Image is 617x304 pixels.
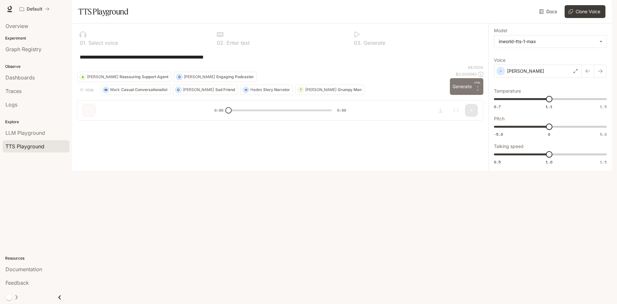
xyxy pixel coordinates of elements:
p: ⏎ [474,81,481,92]
h1: TTS Playground [78,5,128,18]
div: T [298,85,304,95]
div: D [176,72,182,82]
div: H [243,85,249,95]
p: Model [494,28,507,33]
span: -5.0 [494,132,503,137]
p: 0 3 . [354,40,362,45]
p: Engaging Podcaster [216,75,254,79]
p: Hades [250,88,262,92]
a: Docs [538,5,559,18]
button: O[PERSON_NAME]Sad Friend [173,85,238,95]
p: CTRL + [474,81,481,88]
span: 0.7 [494,104,501,109]
p: [PERSON_NAME] [305,88,336,92]
div: A [80,72,85,82]
p: Story Narrator [263,88,290,92]
button: HHadesStory Narrator [240,85,293,95]
button: T[PERSON_NAME]Grumpy Man [295,85,364,95]
button: MMarkCasual Conversationalist [100,85,170,95]
span: 0 [548,132,550,137]
p: Pitch [494,116,505,121]
button: A[PERSON_NAME]Reassuring Support Agent [77,72,171,82]
div: M [103,85,109,95]
button: Clone Voice [565,5,605,18]
p: Select voice [87,40,118,45]
p: [PERSON_NAME] [184,75,215,79]
p: $ 0.000640 [456,71,477,77]
p: Temperature [494,89,521,93]
button: All workspaces [17,3,52,15]
div: O [175,85,181,95]
p: 0 1 . [80,40,87,45]
p: Casual Conversationalist [121,88,167,92]
span: 1.5 [600,159,607,165]
p: Generate [362,40,385,45]
span: 1.5 [600,104,607,109]
p: Sad Friend [215,88,235,92]
p: [PERSON_NAME] [507,68,544,74]
p: Grumpy Man [338,88,362,92]
p: Default [27,6,42,12]
p: 64 / 1000 [468,65,483,70]
p: Voice [494,58,505,62]
button: D[PERSON_NAME]Engaging Podcaster [174,72,257,82]
span: 0.5 [494,159,501,165]
p: Talking speed [494,144,523,149]
div: inworld-tts-1-max [494,35,606,48]
span: 1.1 [546,104,552,109]
p: Reassuring Support Agent [120,75,168,79]
button: GenerateCTRL +⏎ [450,78,483,95]
button: Hide [77,85,98,95]
p: Mark [110,88,120,92]
p: [PERSON_NAME] [183,88,214,92]
span: 1.0 [546,159,552,165]
p: Enter text [225,40,250,45]
div: inworld-tts-1-max [499,38,596,45]
span: 5.0 [600,132,607,137]
p: [PERSON_NAME] [87,75,118,79]
p: 0 2 . [217,40,225,45]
